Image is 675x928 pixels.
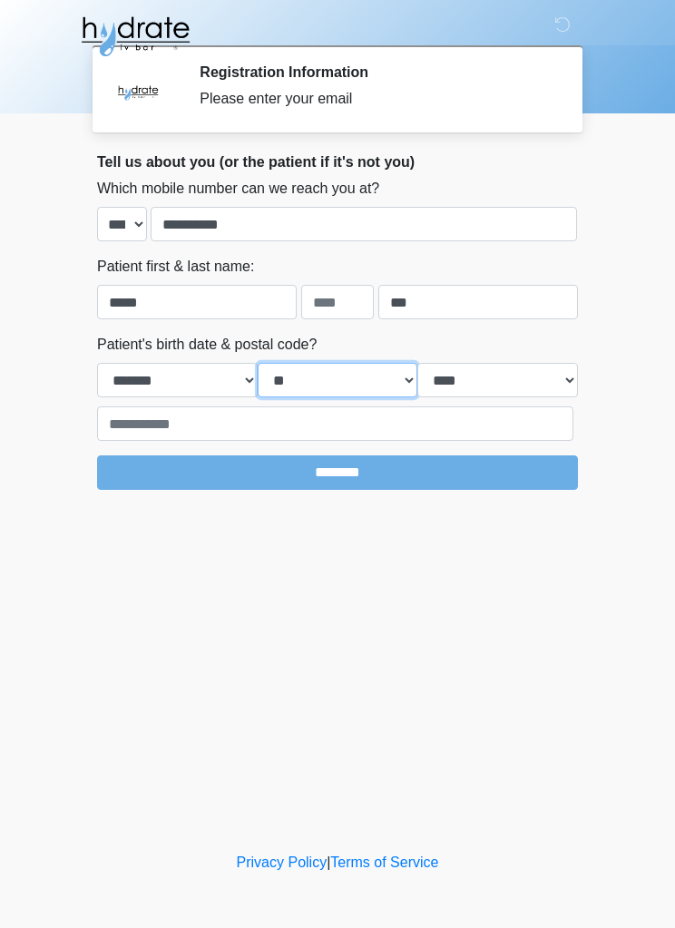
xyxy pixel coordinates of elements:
[111,63,165,118] img: Agent Avatar
[97,256,254,278] label: Patient first & last name:
[327,855,330,870] a: |
[330,855,438,870] a: Terms of Service
[237,855,328,870] a: Privacy Policy
[97,334,317,356] label: Patient's birth date & postal code?
[200,88,551,110] div: Please enter your email
[97,153,578,171] h2: Tell us about you (or the patient if it's not you)
[79,14,191,59] img: Hydrate IV Bar - Glendale Logo
[97,178,379,200] label: Which mobile number can we reach you at?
